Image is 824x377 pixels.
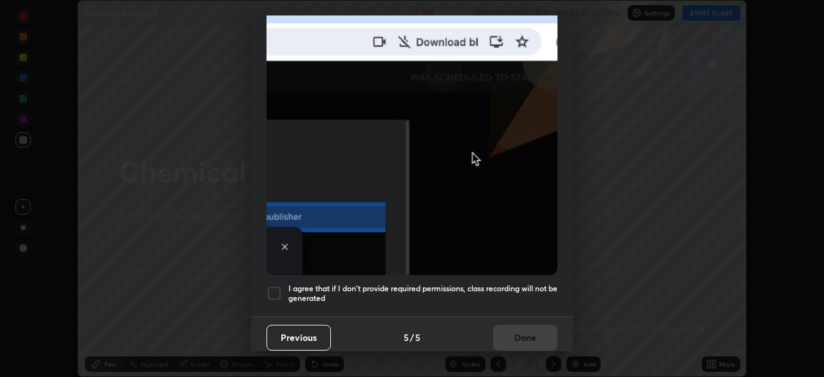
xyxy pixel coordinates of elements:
h5: I agree that if I don't provide required permissions, class recording will not be generated [288,284,557,304]
button: Previous [267,325,331,351]
h4: 5 [404,331,409,344]
h4: 5 [415,331,420,344]
h4: / [410,331,414,344]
